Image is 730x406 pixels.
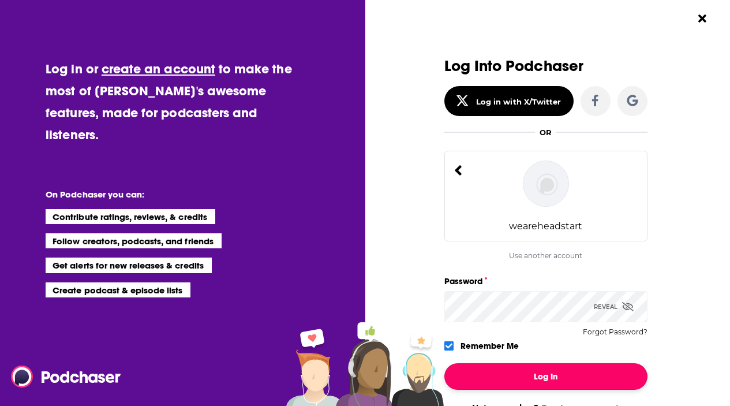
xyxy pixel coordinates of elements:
[594,291,634,322] div: Reveal
[444,251,647,260] div: Use another account
[46,189,276,200] li: On Podchaser you can:
[444,58,647,75] h3: Log Into Podchaser
[102,61,215,77] a: create an account
[46,209,215,224] li: Contribute ratings, reviews, & credits
[46,233,222,248] li: Follow creators, podcasts, and friends
[11,366,122,388] img: Podchaser - Follow, Share and Rate Podcasts
[583,328,647,336] button: Forgot Password?
[444,86,574,116] button: Log in with X/Twitter
[540,128,552,137] div: OR
[444,274,647,289] label: Password
[46,282,190,297] li: Create podcast & episode lists
[691,8,713,29] button: Close Button
[444,363,647,390] button: Log In
[509,221,582,232] div: weareheadstart
[523,161,569,207] img: weareheadstart
[11,366,113,388] a: Podchaser - Follow, Share and Rate Podcasts
[476,97,561,106] div: Log in with X/Twitter
[461,338,519,353] label: Remember Me
[46,258,211,273] li: Get alerts for new releases & credits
